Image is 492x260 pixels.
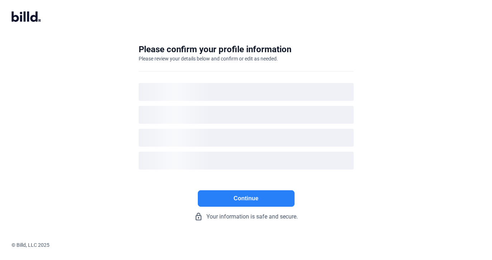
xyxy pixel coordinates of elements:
div: loading [139,129,354,147]
mat-icon: lock_outline [194,212,203,221]
div: Please confirm your profile information [139,44,291,55]
div: Your information is safe and secure. [139,212,354,221]
div: loading [139,106,354,124]
div: loading [139,152,354,170]
div: Please review your details below and confirm or edit as needed. [139,55,278,62]
button: Continue [198,190,295,207]
div: loading [139,83,354,101]
div: © Billd, LLC 2025 [11,241,492,249]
